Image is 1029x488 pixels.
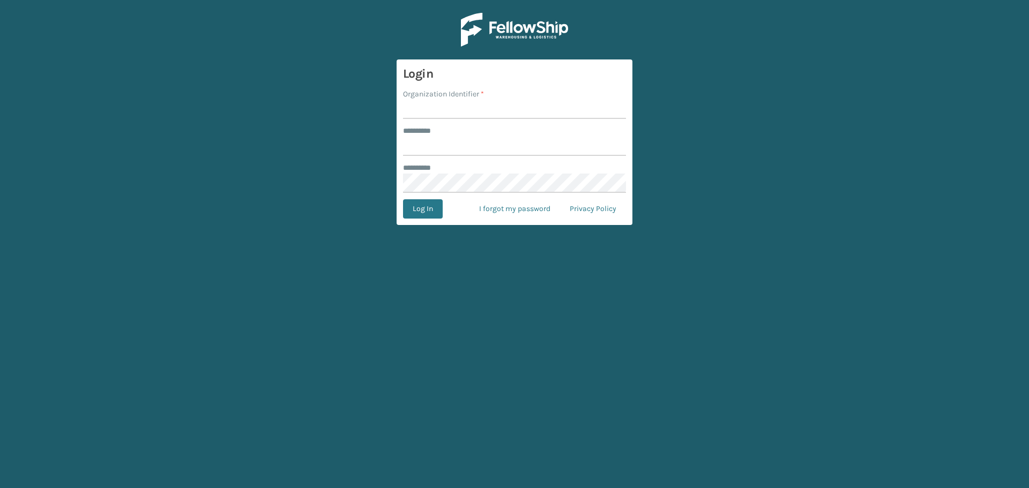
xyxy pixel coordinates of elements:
[403,88,484,100] label: Organization Identifier
[469,199,560,219] a: I forgot my password
[403,66,626,82] h3: Login
[403,199,443,219] button: Log In
[461,13,568,47] img: Logo
[560,199,626,219] a: Privacy Policy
